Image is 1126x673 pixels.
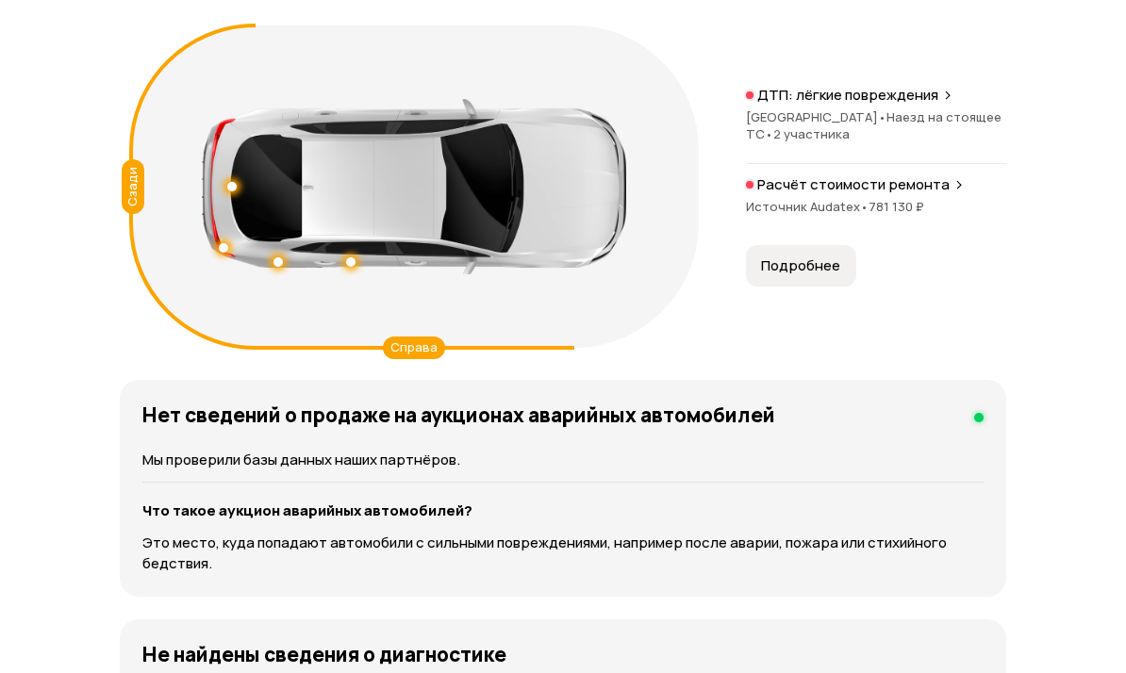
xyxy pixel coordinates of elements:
div: Сзади [122,159,144,214]
span: 781 130 ₽ [869,198,924,215]
span: 2 участника [773,125,850,142]
p: Расчёт стоимости ремонта [757,175,950,194]
h4: Не найдены сведения о диагностике [142,642,506,666]
span: • [878,108,886,125]
span: • [765,125,773,142]
h4: Нет сведений о продаже на аукционах аварийных автомобилей [142,402,775,427]
p: Мы проверили базы данных наших партнёров. [142,450,984,470]
strong: Что такое аукцион аварийных автомобилей? [142,501,472,520]
span: Подробнее [761,256,840,275]
div: Справа [383,336,445,359]
span: [GEOGRAPHIC_DATA] [746,108,886,125]
span: Источник Audatex [746,198,869,215]
span: Наезд на стоящее ТС [746,108,1002,142]
p: Это место, куда попадают автомобили с сильными повреждениями, например после аварии, пожара или с... [142,533,984,574]
span: • [860,198,869,215]
button: Подробнее [746,245,856,287]
p: ДТП: лёгкие повреждения [757,86,938,105]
